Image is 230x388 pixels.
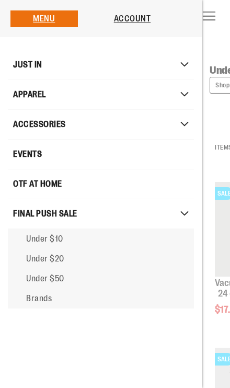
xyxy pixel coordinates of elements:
span: OTF AT HOME [13,174,62,195]
ul: FINAL PUSH SALE [8,229,194,309]
span: Under $50 [26,274,64,283]
span: APPAREL [13,84,46,105]
span: Under $20 [26,254,64,264]
a: JUST IN [8,50,194,79]
a: Under $20 [8,249,194,269]
span: Brands [26,294,52,303]
a: ACCESSORIES [8,110,194,139]
a: Under $10 [8,229,194,249]
a: Under $50 [8,269,194,289]
a: APPAREL [8,80,194,109]
a: EVENTS [8,140,194,169]
span: FINAL PUSH SALE [13,203,77,224]
a: Menu [33,14,55,24]
a: OTF AT HOME [8,169,194,199]
span: EVENTS [13,144,42,165]
span: JUST IN [13,54,42,75]
a: FINAL PUSH SALE [8,199,194,229]
a: Brands [8,289,194,309]
span: Under $10 [26,234,63,244]
span: ACCESSORIES [13,114,66,135]
a: Account [114,14,151,24]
